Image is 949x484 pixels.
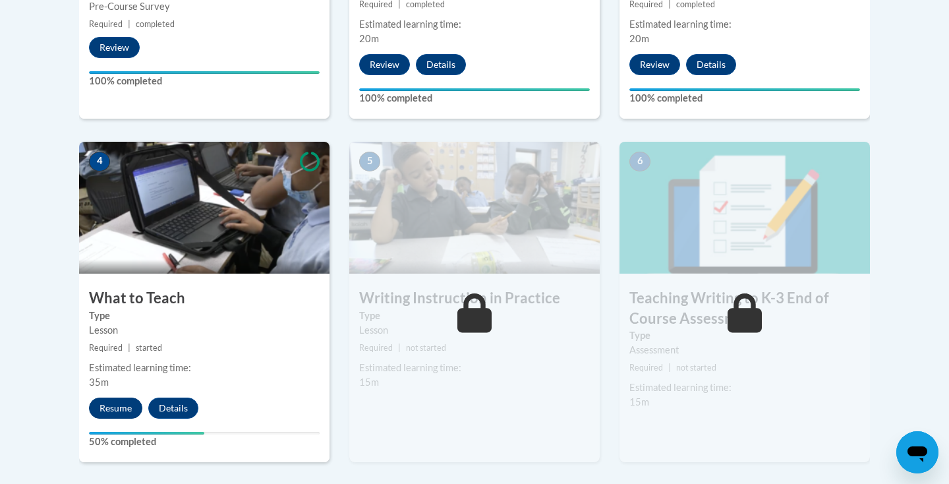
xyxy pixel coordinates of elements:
[619,288,870,329] h3: Teaching Writing to K-3 End of Course Assessment
[629,328,860,343] label: Type
[89,398,142,419] button: Resume
[629,88,860,91] div: Your progress
[89,343,123,353] span: Required
[629,396,649,408] span: 15m
[359,91,590,106] label: 100% completed
[359,361,590,375] div: Estimated learning time:
[89,361,320,375] div: Estimated learning time:
[359,88,590,91] div: Your progress
[619,142,870,274] img: Course Image
[359,323,590,338] div: Lesson
[896,431,938,473] iframe: Button to launch messaging window
[89,323,320,338] div: Lesson
[89,377,109,388] span: 35m
[629,54,680,75] button: Review
[136,343,162,353] span: started
[359,17,590,32] div: Estimated learning time:
[359,343,393,353] span: Required
[359,377,379,388] span: 15m
[128,19,130,29] span: |
[349,288,600,309] h3: Writing Instruction in Practice
[668,363,671,373] span: |
[406,343,446,353] span: not started
[398,343,401,353] span: |
[629,343,860,357] div: Assessment
[629,380,860,395] div: Estimated learning time:
[686,54,736,75] button: Details
[89,435,320,449] label: 50% completed
[359,54,410,75] button: Review
[136,19,175,29] span: completed
[89,432,204,435] div: Your progress
[629,33,649,44] span: 20m
[79,288,330,309] h3: What to Teach
[629,17,860,32] div: Estimated learning time:
[128,343,130,353] span: |
[89,37,140,58] button: Review
[89,74,320,88] label: 100% completed
[676,363,716,373] span: not started
[629,91,860,106] label: 100% completed
[89,19,123,29] span: Required
[359,309,590,323] label: Type
[629,363,663,373] span: Required
[148,398,198,419] button: Details
[89,152,110,171] span: 4
[359,152,380,171] span: 5
[349,142,600,274] img: Course Image
[416,54,466,75] button: Details
[79,142,330,274] img: Course Image
[89,309,320,323] label: Type
[359,33,379,44] span: 20m
[89,71,320,74] div: Your progress
[629,152,650,171] span: 6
